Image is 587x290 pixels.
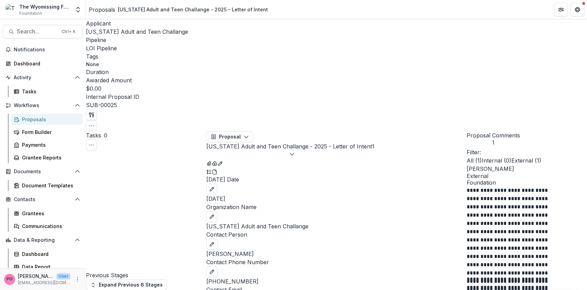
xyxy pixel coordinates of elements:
[206,266,217,277] button: edit
[86,139,97,151] button: Toggle View Cancelled Tasks
[206,277,467,286] p: [PHONE_NUMBER]
[14,103,72,108] span: Workflows
[11,126,83,138] a: Form Builder
[22,154,77,161] div: Grantee Reports
[11,208,83,219] a: Grantees
[14,237,72,243] span: Data & Reporting
[86,52,587,61] p: Tags
[11,86,83,97] a: Tasks
[206,159,212,167] button: View Attached Files
[467,157,482,164] span: All ( 1 )
[118,6,268,13] div: [US_STATE] Adult and Teen Challange - 2025 - Letter of Intent
[11,180,83,191] a: Document Templates
[89,4,271,14] nav: breadcrumb
[7,277,13,281] div: Pat Giles
[206,142,374,159] button: [US_STATE] Adult and Teen Challange - 2025 - Letter of Intent1
[86,44,117,52] p: LOI Pipeline
[22,210,77,217] div: Grantees
[482,157,511,164] span: Internal ( 0 )
[206,222,467,230] p: [US_STATE] Adult and Teen Challange
[22,88,77,95] div: Tasks
[14,169,72,175] span: Documents
[206,131,253,142] button: Proposal
[14,75,72,81] span: Activity
[217,159,223,167] button: Edit as form
[206,258,467,266] p: Contact Phone Number
[467,173,587,179] span: External
[206,175,467,184] p: [DATE] Date
[206,250,467,258] p: [PERSON_NAME]
[212,167,217,175] button: PDF view
[22,116,77,123] div: Proposals
[3,194,83,205] button: Open Contacts
[3,166,83,177] button: Open Documents
[22,250,77,258] div: Dashboard
[3,235,83,246] button: Open Data & Reporting
[467,131,520,146] button: Proposal Comments
[22,182,77,189] div: Document Templates
[86,84,101,93] p: $0.00
[3,58,83,69] a: Dashboard
[14,60,77,67] div: Dashboard
[86,19,587,28] p: Applicant
[467,165,587,173] p: [PERSON_NAME]
[89,6,115,14] a: Proposals
[86,68,587,76] p: Duration
[570,3,584,17] button: Get Help
[206,239,217,250] button: edit
[11,152,83,163] a: Grantee Reports
[6,4,17,15] img: The Wyomissing Foundation
[3,44,83,55] button: Notifications
[554,3,568,17] button: Partners
[11,261,83,272] a: Data Report
[206,230,467,239] p: Contact Person
[17,28,57,35] span: Search...
[206,203,467,211] p: Organization Name
[206,211,217,222] button: edit
[14,197,72,203] span: Contacts
[3,100,83,111] button: Open Workflows
[22,128,77,136] div: Form Builder
[206,195,467,203] p: [DATE]
[14,47,80,53] span: Notifications
[11,139,83,151] a: Payments
[86,61,99,68] p: None
[3,25,83,39] button: Search...
[511,157,541,164] span: External ( 1 )
[56,273,70,279] p: User
[11,248,83,260] a: Dashboard
[206,184,217,195] button: edit
[73,3,83,17] button: Open entity switcher
[3,72,83,83] button: Open Activity
[86,93,587,101] p: Internal Proposal ID
[19,3,70,10] div: The Wyomissing Foundation
[86,271,206,279] h4: Previous Stages
[86,36,587,44] p: Pipeline
[86,76,587,84] p: Awarded Amount
[18,272,54,280] p: [PERSON_NAME]
[11,220,83,232] a: Communications
[467,148,587,156] p: Filter:
[60,28,77,35] div: Ctrl + K
[86,101,117,109] p: SUB-00025
[22,263,77,270] div: Data Report
[104,132,107,139] span: 0
[18,280,70,286] p: [EMAIL_ADDRESS][DOMAIN_NAME]
[22,222,77,230] div: Communications
[86,28,188,35] a: [US_STATE] Adult and Teen Challange
[206,167,212,175] button: Plaintext view
[467,139,520,146] span: 1
[73,275,81,283] button: More
[467,179,587,186] span: Foundation
[86,131,101,139] h3: Tasks
[19,10,42,17] span: Foundation
[22,141,77,148] div: Payments
[11,114,83,125] a: Proposals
